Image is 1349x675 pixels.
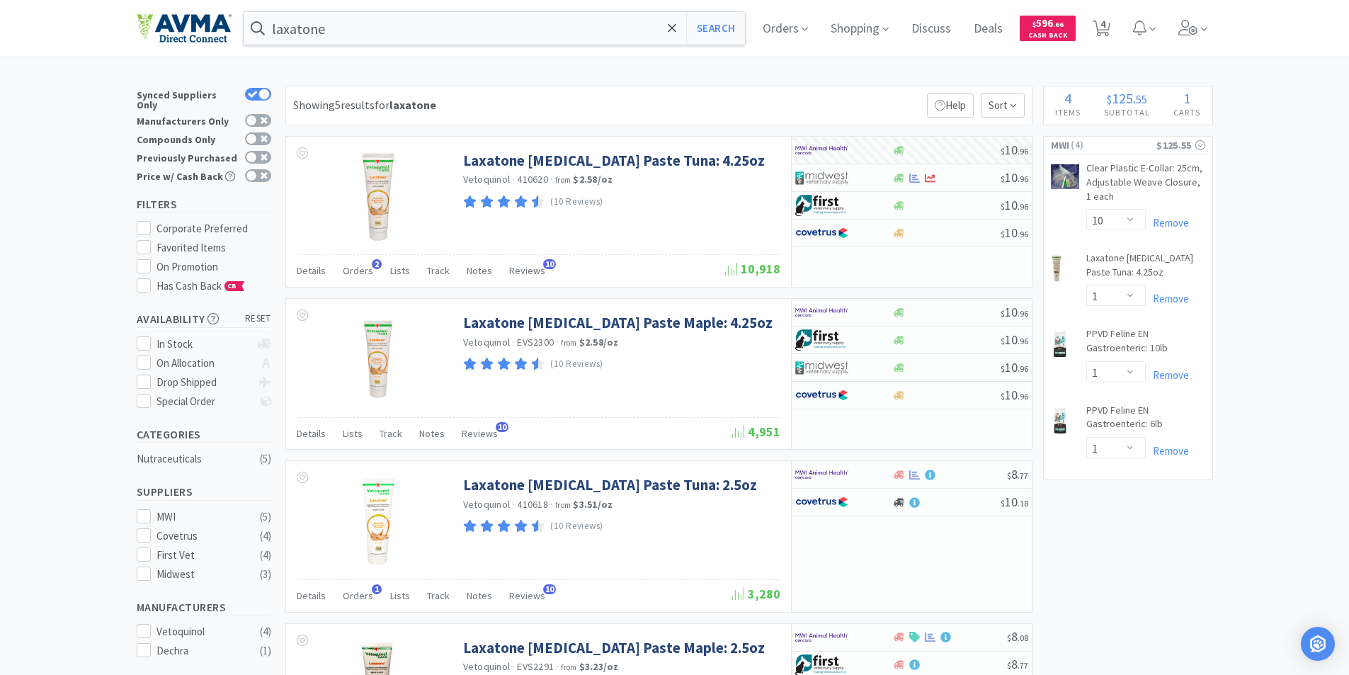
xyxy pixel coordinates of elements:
[297,264,326,277] span: Details
[463,313,773,332] a: Laxatone [MEDICAL_DATA] Paste Maple: 4.25oz
[372,584,382,594] span: 1
[1064,89,1071,107] span: 4
[297,427,326,440] span: Details
[1053,20,1064,29] span: . 66
[137,426,271,443] h5: Categories
[981,93,1025,118] span: Sort
[1051,407,1070,435] img: 6afac74bc8614ce2bc4c458a6a6e3f52_10986.png
[1018,146,1028,157] span: . 96
[156,393,251,410] div: Special Order
[795,140,848,161] img: f6b2451649754179b5b4e0c70c3f7cb0_2.png
[156,642,244,659] div: Dechra
[1001,391,1005,402] span: $
[467,589,492,602] span: Notes
[1018,470,1028,481] span: . 77
[343,264,373,277] span: Orders
[1018,308,1028,319] span: . 96
[795,167,848,188] img: 4dd14cff54a648ac9e977f0c5da9bc2e_5.png
[561,662,576,672] span: from
[137,311,271,327] h5: Availability
[463,151,765,170] a: Laxatone [MEDICAL_DATA] Paste Tuna: 4.25oz
[1007,470,1011,481] span: $
[550,195,603,210] p: (10 Reviews)
[732,424,780,440] span: 4,951
[137,114,238,126] div: Manufacturers Only
[1007,466,1028,482] span: 8
[332,475,424,567] img: 76ab0acc05244c61b3f2196694427ac0_242277.jpeg
[1136,92,1147,106] span: 55
[496,422,508,432] span: 10
[463,475,757,494] a: Laxatone [MEDICAL_DATA] Paste Tuna: 2.5oz
[517,498,548,511] span: 410618
[550,357,603,372] p: (10 Reviews)
[390,264,410,277] span: Lists
[1051,164,1079,188] img: 4962410055b949af8e8dca1abd99483c_6427.png
[245,312,271,327] span: reset
[550,519,603,534] p: (10 Reviews)
[1183,89,1190,107] span: 1
[1020,9,1076,47] a: $596.66Cash Back
[156,336,251,353] div: In Stock
[1086,251,1205,285] a: Laxatone [MEDICAL_DATA] Paste Tuna: 4.25oz
[1018,633,1028,643] span: . 08
[390,589,410,602] span: Lists
[244,12,746,45] input: Search by item, sku, manufacturer, ingredient, size...
[343,589,373,602] span: Orders
[463,638,765,657] a: Laxatone [MEDICAL_DATA] Paste Maple: 2.5oz
[1044,106,1093,119] h4: Items
[137,13,232,43] img: e4e33dab9f054f5782a47901c742baa9_102.png
[561,338,576,348] span: from
[543,584,556,594] span: 10
[1001,359,1028,375] span: 10
[1146,368,1189,382] a: Remove
[573,498,613,511] strong: $3.51 / oz
[686,12,745,45] button: Search
[260,642,271,659] div: ( 1 )
[509,589,545,602] span: Reviews
[1087,24,1116,37] a: 4
[137,132,238,144] div: Compounds Only
[1001,498,1005,509] span: $
[795,195,848,216] img: 67d67680309e4a0bb49a5ff0391dcc42_6.png
[555,500,571,510] span: from
[517,173,548,186] span: 410620
[1107,92,1112,106] span: $
[573,173,613,186] strong: $2.58 / oz
[156,355,251,372] div: On Allocation
[1301,627,1335,661] div: Open Intercom Messenger
[1018,229,1028,239] span: . 96
[260,547,271,564] div: ( 4 )
[1162,106,1212,119] h4: Carts
[512,173,515,186] span: ·
[375,98,436,112] span: for
[795,357,848,378] img: 4dd14cff54a648ac9e977f0c5da9bc2e_5.png
[517,336,554,348] span: EVS2300
[1018,498,1028,509] span: . 18
[968,23,1008,35] a: Deals
[463,336,511,348] a: Vetoquinol
[1018,201,1028,212] span: . 96
[1001,304,1028,320] span: 10
[137,196,271,212] h5: Filters
[906,23,957,35] a: Discuss
[550,173,553,186] span: ·
[156,547,244,564] div: First Vet
[795,492,848,513] img: 77fca1acd8b6420a9015268ca798ef17_1.png
[293,96,436,115] div: Showing 5 results
[579,336,619,348] strong: $2.58 / oz
[156,623,244,640] div: Vetoquinol
[795,627,848,648] img: f6b2451649754179b5b4e0c70c3f7cb0_2.png
[1001,174,1005,184] span: $
[795,329,848,351] img: 67d67680309e4a0bb49a5ff0391dcc42_6.png
[556,336,559,348] span: ·
[795,302,848,323] img: f6b2451649754179b5b4e0c70c3f7cb0_2.png
[1093,91,1162,106] div: .
[156,220,271,237] div: Corporate Preferred
[372,259,382,269] span: 2
[927,93,974,118] p: Help
[137,450,251,467] div: Nutraceuticals
[1112,89,1133,107] span: 125
[1051,137,1070,153] span: MWI
[1007,633,1011,643] span: $
[260,509,271,526] div: ( 5 )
